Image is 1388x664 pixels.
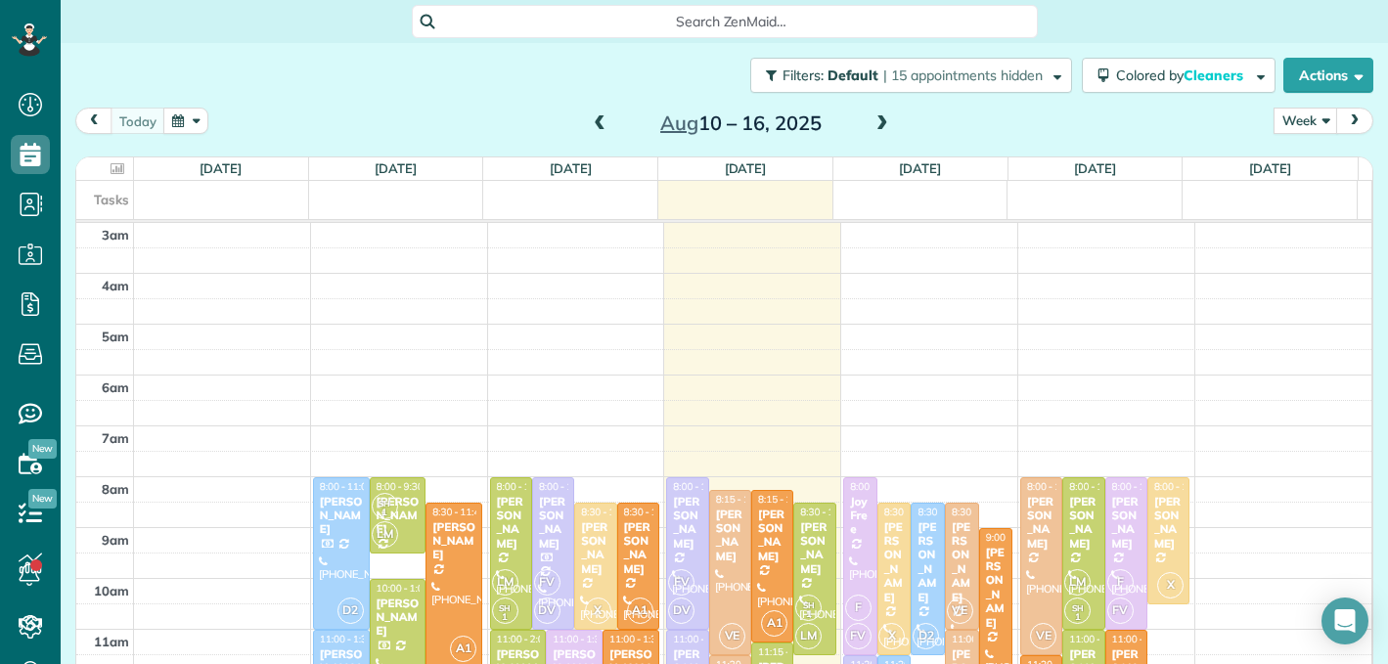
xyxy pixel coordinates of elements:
span: D2 [337,598,364,624]
div: [PERSON_NAME] [985,546,1007,630]
a: [DATE] [1249,160,1291,176]
span: 8:15 - 11:15 [758,493,811,506]
span: 8:30 - 11:30 [884,506,937,518]
span: FV [1107,598,1134,624]
span: 11:00 - 1:30 [952,633,1005,645]
span: LM [372,521,398,548]
span: LM [492,569,518,596]
div: [PERSON_NAME] [672,495,702,552]
span: 7am [102,430,129,446]
a: [DATE] [899,160,941,176]
div: [PERSON_NAME] [757,508,787,564]
span: 11am [94,634,129,649]
span: 8:00 - 11:00 [673,480,726,493]
span: | 15 appointments hidden [883,66,1043,84]
div: [PERSON_NAME] [917,520,939,604]
span: 8:00 - 9:30 [377,480,424,493]
span: SH [499,602,511,613]
span: Tasks [94,192,129,207]
div: [PERSON_NAME] [1068,495,1098,552]
span: 8:30 - 11:30 [800,506,853,518]
button: today [111,108,165,134]
span: 5am [102,329,129,344]
small: 1 [493,608,517,627]
span: 8:30 - 11:00 [581,506,634,518]
span: X [1157,572,1184,598]
div: [PERSON_NAME] [1111,495,1142,552]
span: 11:00 - 2:00 [673,633,726,645]
span: 8:00 - 11:00 [497,480,550,493]
span: 11:15 - 1:15 [758,645,811,658]
button: next [1336,108,1373,134]
span: 11:00 - 1:30 [320,633,373,645]
div: [PERSON_NAME] [319,495,364,537]
span: 10:00 - 1:00 [377,582,429,595]
div: [PERSON_NAME] [538,495,568,552]
div: Joy Free [849,495,872,537]
small: 1 [796,605,821,624]
a: [DATE] [200,160,242,176]
span: 8:30 - 11:00 [624,506,677,518]
div: [PERSON_NAME] [715,508,745,564]
span: A1 [761,610,787,637]
span: 8:30 - 11:45 [432,506,485,518]
span: 8:00 - 10:30 [1154,480,1207,493]
span: SH [379,498,390,509]
h2: 10 – 16, 2025 [618,112,863,134]
span: VE [1030,623,1056,649]
span: F [845,595,872,621]
span: 11:00 - 1:30 [1112,633,1165,645]
span: X [878,623,905,649]
span: X [585,598,611,624]
span: SH [803,599,815,610]
span: 8:00 - 11:00 [539,480,592,493]
span: Aug [660,111,698,135]
span: FV [845,623,872,649]
span: F [1107,569,1134,596]
button: Week [1274,108,1338,134]
span: Default [828,66,879,84]
div: [PERSON_NAME] [883,520,906,604]
span: A1 [627,598,653,624]
span: D2 [913,623,939,649]
span: Colored by [1116,66,1250,84]
span: 11:00 - 2:00 [497,633,550,645]
a: [DATE] [375,160,417,176]
a: [DATE] [725,160,767,176]
span: A1 [450,636,476,662]
span: FV [534,569,560,596]
span: FV [668,569,694,596]
span: New [28,439,57,459]
span: Cleaners [1184,66,1246,84]
span: 8:15 - 11:30 [716,493,769,506]
span: 8:00 - 11:30 [850,480,903,493]
span: DV [534,598,560,624]
span: 4am [102,278,129,293]
small: 1 [1065,608,1090,627]
span: LM [1064,569,1091,596]
a: [DATE] [1074,160,1116,176]
span: 6am [102,379,129,395]
span: 11:00 - 1:30 [1069,633,1122,645]
button: Filters: Default | 15 appointments hidden [750,58,1072,93]
button: prev [75,108,112,134]
span: 8:00 - 11:30 [1027,480,1080,493]
span: 10am [94,583,129,598]
span: 11:00 - 1:30 [553,633,605,645]
span: SH [1072,602,1084,613]
span: DV [668,598,694,624]
div: [PERSON_NAME] [1026,495,1056,552]
span: VE [719,623,745,649]
span: 8:00 - 11:00 [1069,480,1122,493]
small: 1 [373,504,397,522]
div: [PERSON_NAME] [496,495,526,552]
button: Actions [1283,58,1373,93]
div: [PERSON_NAME] [951,520,973,604]
span: 8am [102,481,129,497]
span: VE [947,598,973,624]
span: 3am [102,227,129,243]
div: [PERSON_NAME] [1153,495,1184,552]
a: Filters: Default | 15 appointments hidden [740,58,1072,93]
span: 9am [102,532,129,548]
span: 8:00 - 11:00 [1112,480,1165,493]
